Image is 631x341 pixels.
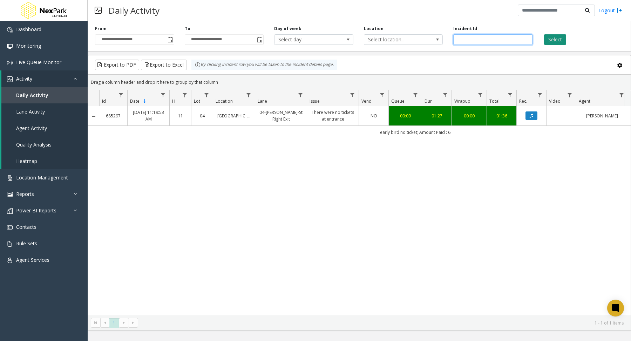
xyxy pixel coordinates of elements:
span: Dur [425,98,432,104]
a: There were no tickets at entrance [311,109,354,122]
span: Lot [194,98,200,104]
img: 'icon' [7,241,13,247]
div: Data table [88,90,631,315]
a: Rec. Filter Menu [535,90,545,100]
label: Incident Id [453,26,477,32]
img: 'icon' [7,43,13,49]
span: Agent Activity [16,125,47,131]
a: [PERSON_NAME] [581,112,624,119]
span: Lane Activity [16,108,45,115]
a: Issue Filter Menu [348,90,357,100]
button: Export to PDF [95,60,139,70]
span: Select location... [364,35,427,45]
a: Queue Filter Menu [411,90,420,100]
a: Lane Filter Menu [296,90,305,100]
a: Vend Filter Menu [378,90,387,100]
h3: Daily Activity [105,2,163,19]
span: Queue [391,98,405,104]
span: Total [489,98,500,104]
img: 'icon' [7,60,13,66]
div: By clicking Incident row you will be taken to the incident details page. [191,60,337,70]
span: Rec. [519,98,527,104]
span: Page 1 [109,318,119,328]
a: Heatmap [1,153,88,169]
kendo-pager-info: 1 - 1 of 1 items [142,320,624,326]
a: Lane Activity [1,103,88,120]
span: Live Queue Monitor [16,59,61,66]
a: [GEOGRAPHIC_DATA] [217,112,251,119]
span: Location Management [16,174,68,181]
span: NO [371,113,377,119]
span: Quality Analysis [16,141,52,148]
label: Location [364,26,384,32]
label: To [185,26,190,32]
a: 11 [174,112,187,119]
a: Video Filter Menu [565,90,575,100]
a: Total Filter Menu [506,90,515,100]
span: H [172,98,175,104]
span: Location [216,98,233,104]
span: Agent [579,98,590,104]
img: 'icon' [7,76,13,82]
a: Collapse Details [88,114,99,119]
a: 00:00 [456,112,482,119]
img: 'icon' [7,225,13,230]
a: 04-[PERSON_NAME]-St Right Exit [259,109,303,122]
a: [DATE] 11:19:53 AM [132,109,165,122]
span: Lane [258,98,267,104]
span: Id [102,98,106,104]
span: Reports [16,191,34,197]
label: From [95,26,107,32]
span: Power BI Reports [16,207,56,214]
img: 'icon' [7,208,13,214]
a: 00:09 [393,112,418,119]
span: Activity [16,75,32,82]
a: Activity [1,70,88,87]
img: pageIcon [95,2,102,19]
a: Wrapup Filter Menu [476,90,485,100]
span: Issue [310,98,320,104]
a: 01:27 [426,112,447,119]
span: Daily Activity [16,92,48,98]
a: Agent Filter Menu [617,90,626,100]
span: Sortable [142,98,148,104]
img: 'icon' [7,175,13,181]
a: H Filter Menu [180,90,190,100]
img: logout [617,7,622,14]
span: Heatmap [16,158,37,164]
a: Location Filter Menu [244,90,253,100]
span: Date [130,98,140,104]
a: Logout [598,7,622,14]
span: Contacts [16,224,36,230]
span: Vend [361,98,372,104]
img: 'icon' [7,192,13,197]
a: Agent Activity [1,120,88,136]
span: Toggle popup [166,35,174,45]
span: Monitoring [16,42,41,49]
span: Agent Services [16,257,49,263]
span: Rule Sets [16,240,37,247]
span: Dashboard [16,26,41,33]
span: Video [549,98,561,104]
img: 'icon' [7,258,13,263]
span: Select day... [274,35,337,45]
a: NO [363,112,384,119]
img: 'icon' [7,27,13,33]
a: Date Filter Menu [158,90,168,100]
a: Id Filter Menu [116,90,126,100]
img: infoIcon.svg [195,62,201,68]
div: Drag a column header and drop it here to group by that column [88,76,631,88]
label: Day of week [274,26,301,32]
a: Daily Activity [1,87,88,103]
a: Dur Filter Menu [441,90,450,100]
a: 685297 [103,112,123,119]
button: Select [544,34,566,45]
a: Lot Filter Menu [202,90,211,100]
a: 01:36 [491,112,512,119]
a: 04 [196,112,209,119]
a: Quality Analysis [1,136,88,153]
